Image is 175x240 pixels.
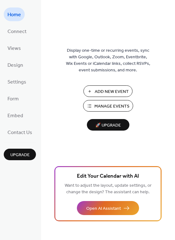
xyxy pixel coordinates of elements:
a: Settings [4,75,30,89]
span: Settings [7,77,26,87]
button: Manage Events [83,100,133,112]
span: Want to adjust the layout, update settings, or change the design? The assistant can help. [65,181,152,196]
span: Home [7,10,21,20]
button: Open AI Assistant [77,201,139,215]
a: Embed [4,108,27,122]
a: Contact Us [4,125,36,139]
span: Views [7,44,21,54]
span: Add New Event [95,89,129,95]
button: 🚀 Upgrade [87,119,129,131]
span: Upgrade [10,152,30,158]
span: Open AI Assistant [86,205,121,212]
span: Edit Your Calendar with AI [77,172,139,181]
span: Design [7,60,23,70]
a: Home [4,7,25,21]
span: Embed [7,111,23,121]
span: Display one-time or recurring events, sync with Google, Outlook, Zoom, Eventbrite, Wix Events or ... [66,47,150,74]
span: Contact Us [7,128,32,138]
a: Connect [4,24,30,38]
span: Form [7,94,19,104]
button: Add New Event [83,85,132,97]
span: Manage Events [94,103,129,110]
button: Upgrade [4,149,36,160]
a: Views [4,41,25,55]
span: Connect [7,27,27,37]
span: 🚀 Upgrade [91,121,126,130]
a: Design [4,58,27,72]
a: Form [4,92,22,105]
